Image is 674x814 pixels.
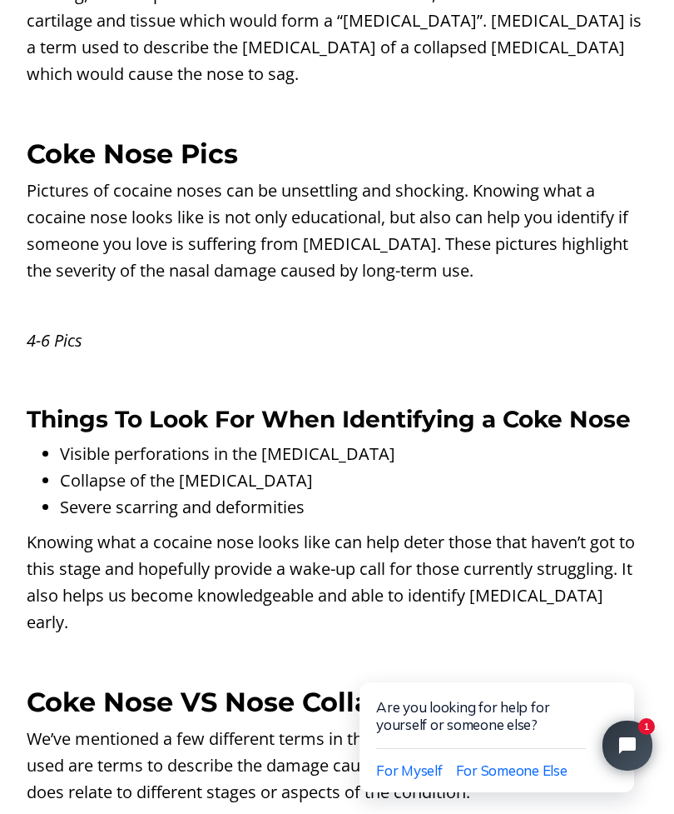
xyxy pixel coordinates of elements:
p: ‍ [27,292,647,319]
h3: Things To Look For When Identifying a Coke Nose [27,406,647,432]
em: 4-6 Pics [27,329,82,352]
p: Pictures of cocaine noses can be unsettling and shocking. Knowing what a cocaine nose looks like ... [27,177,647,284]
p: ‍ [27,96,647,122]
strong: Coke Nose VS Nose Collapse [27,686,420,718]
li: Visible perforations in the [MEDICAL_DATA] [60,441,647,467]
p: Knowing what a cocaine nose looks like can help deter those that haven’t got to this stage and ho... [27,529,647,636]
iframe: Tidio Chat [325,626,674,814]
p: ‍ [27,362,647,389]
p: We’ve mentioned a few different terms in this post. All the terminology we’ve used are terms to d... [27,726,647,806]
li: Collapse of the [MEDICAL_DATA] [60,467,647,494]
strong: Coke Nose Pics [27,137,238,170]
li: Severe scarring and deformities [60,494,647,521]
p: ‍ [27,644,647,671]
